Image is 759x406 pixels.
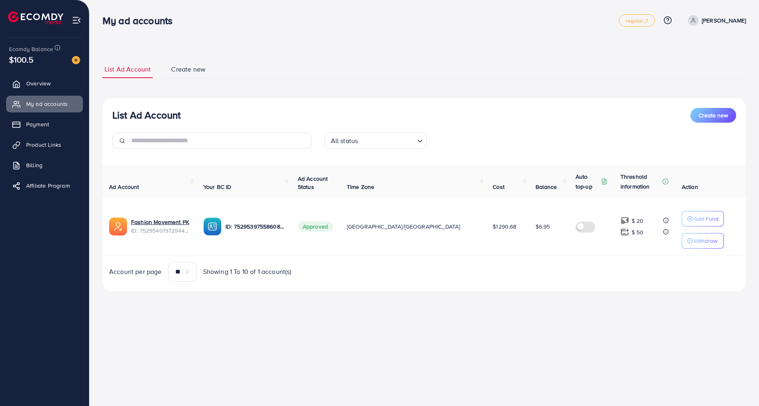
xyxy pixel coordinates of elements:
[26,141,61,149] span: Product Links
[72,56,80,64] img: image
[690,108,736,123] button: Create new
[360,133,413,147] input: Search for option
[699,111,728,119] span: Create new
[109,183,139,191] span: Ad Account
[536,183,557,191] span: Balance
[682,233,724,249] button: Withdraw
[109,267,162,276] span: Account per page
[131,227,190,235] span: ID: 7529540197294407681
[694,236,717,246] p: Withdraw
[103,15,179,27] h3: My ad accounts
[298,175,328,191] span: Ad Account Status
[6,177,83,194] a: Affiliate Program
[536,222,550,231] span: $6.95
[225,222,285,231] p: ID: 7529539755860836369
[682,183,698,191] span: Action
[9,54,33,65] span: $100.5
[72,16,81,25] img: menu
[26,100,68,108] span: My ad accounts
[621,228,629,236] img: top-up amount
[298,221,333,232] span: Approved
[203,183,232,191] span: Your BC ID
[131,218,190,235] div: <span class='underline'>Fashion Movement PK</span></br>7529540197294407681
[8,11,63,24] img: logo
[621,172,661,191] p: Threshold information
[6,75,83,92] a: Overview
[109,218,127,236] img: ic-ads-acc.e4c84228.svg
[493,183,505,191] span: Cost
[626,18,647,23] span: regular_1
[632,227,644,237] p: $ 50
[685,15,746,26] a: [PERSON_NAME]
[131,218,190,226] a: Fashion Movement PK
[702,16,746,25] p: [PERSON_NAME]
[724,369,753,400] iframe: Chat
[325,132,427,149] div: Search for option
[26,79,51,87] span: Overview
[112,109,181,121] h3: List Ad Account
[347,183,374,191] span: Time Zone
[694,214,719,224] p: Add Fund
[621,216,629,225] img: top-up amount
[6,116,83,132] a: Payment
[203,267,292,276] span: Showing 1 To 10 of 1 account(s)
[6,96,83,112] a: My ad accounts
[26,182,70,190] span: Affiliate Program
[9,45,53,53] span: Ecomdy Balance
[493,222,516,231] span: $1290.68
[105,65,151,74] span: List Ad Account
[171,65,205,74] span: Create new
[6,137,83,153] a: Product Links
[6,157,83,173] a: Billing
[632,216,644,226] p: $ 20
[682,211,724,227] button: Add Fund
[329,135,360,147] span: All status
[347,222,460,231] span: [GEOGRAPHIC_DATA]/[GEOGRAPHIC_DATA]
[203,218,221,236] img: ic-ba-acc.ded83a64.svg
[576,172,599,191] p: Auto top-up
[26,120,49,128] span: Payment
[619,14,654,27] a: regular_1
[26,161,42,169] span: Billing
